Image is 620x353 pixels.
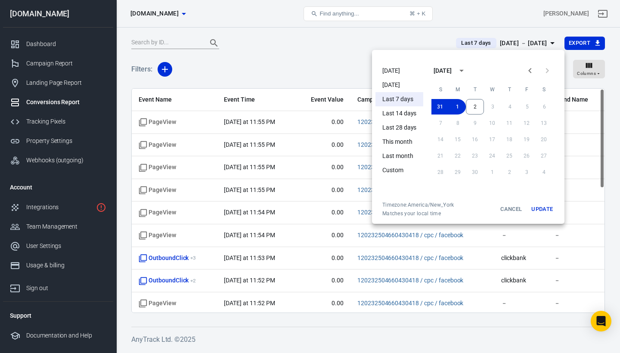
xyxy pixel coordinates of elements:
button: 2 [466,99,484,115]
li: Last 28 days [375,121,423,135]
div: [DATE] [434,66,452,75]
span: Thursday [502,81,517,98]
button: Cancel [497,201,525,217]
li: Custom [375,163,423,177]
span: Wednesday [484,81,500,98]
span: Monday [450,81,465,98]
span: Saturday [536,81,552,98]
button: calendar view is open, switch to year view [454,63,469,78]
span: Friday [519,81,534,98]
div: Open Intercom Messenger [591,311,611,331]
div: Timezone: America/New_York [382,201,454,208]
button: 1 [449,99,466,115]
li: This month [375,135,423,149]
li: Last month [375,149,423,163]
button: Update [528,201,556,217]
li: Last 7 days [375,92,423,106]
button: 31 [431,99,449,115]
span: Matches your local time [382,210,454,217]
li: [DATE] [375,64,423,78]
li: [DATE] [375,78,423,92]
li: Last 14 days [375,106,423,121]
span: Tuesday [467,81,483,98]
span: Sunday [433,81,448,98]
button: Previous month [521,62,539,79]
